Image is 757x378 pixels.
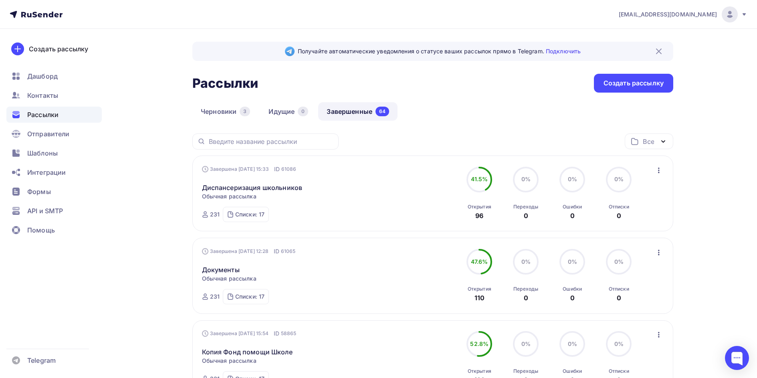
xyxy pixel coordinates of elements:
[202,357,256,365] span: Обычная рассылка
[274,329,279,338] span: ID
[513,368,538,374] div: Переходы
[202,265,240,275] a: Документы
[570,293,575,303] div: 0
[27,91,58,100] span: Контакты
[521,258,531,265] span: 0%
[27,225,55,235] span: Помощь
[546,48,581,55] a: Подключить
[617,211,621,220] div: 0
[285,46,295,56] img: Telegram
[619,10,717,18] span: [EMAIL_ADDRESS][DOMAIN_NAME]
[521,340,531,347] span: 0%
[563,286,582,292] div: Ошибки
[274,247,279,255] span: ID
[604,79,664,88] div: Создать рассылку
[209,137,334,146] input: Введите название рассылки
[474,293,484,303] div: 110
[281,165,297,173] span: 61086
[614,340,624,347] span: 0%
[375,107,389,116] div: 64
[235,210,264,218] div: Списки: 17
[513,204,538,210] div: Переходы
[202,329,297,338] div: Завершена [DATE] 15:54
[568,258,577,265] span: 0%
[27,187,51,196] span: Формы
[643,137,654,146] div: Все
[475,211,483,220] div: 96
[609,286,629,292] div: Отписки
[192,75,258,91] h2: Рассылки
[6,68,102,84] a: Дашборд
[27,168,66,177] span: Интеграции
[27,148,58,158] span: Шаблоны
[468,368,491,374] div: Открытия
[513,286,538,292] div: Переходы
[240,107,250,116] div: 3
[470,340,489,347] span: 52.8%
[202,247,296,255] div: Завершена [DATE] 12:28
[570,211,575,220] div: 0
[27,356,56,365] span: Telegram
[202,347,293,357] a: Копия Фонд помощи Школе
[609,204,629,210] div: Отписки
[192,102,258,121] a: Черновики3
[468,286,491,292] div: Открытия
[521,176,531,182] span: 0%
[235,293,264,301] div: Списки: 17
[202,165,297,173] div: Завершена [DATE] 15:33
[625,133,673,149] button: Все
[27,71,58,81] span: Дашборд
[318,102,398,121] a: Завершенные64
[619,6,747,22] a: [EMAIL_ADDRESS][DOMAIN_NAME]
[281,329,297,338] span: 58865
[568,340,577,347] span: 0%
[298,107,308,116] div: 0
[6,126,102,142] a: Отправители
[27,129,70,139] span: Отправители
[614,176,624,182] span: 0%
[202,183,303,192] a: Диспансеризация школьников
[202,275,256,283] span: Обычная рассылка
[6,87,102,103] a: Контакты
[298,47,581,55] span: Получайте автоматические уведомления о статусе ваших рассылок прямо в Telegram.
[210,293,220,301] div: 231
[260,102,317,121] a: Идущие0
[609,368,629,374] div: Отписки
[468,204,491,210] div: Открытия
[471,258,488,265] span: 47.6%
[281,247,296,255] span: 61065
[210,210,220,218] div: 231
[27,206,63,216] span: API и SMTP
[29,44,88,54] div: Создать рассылку
[614,258,624,265] span: 0%
[6,184,102,200] a: Формы
[6,145,102,161] a: Шаблоны
[617,293,621,303] div: 0
[27,110,59,119] span: Рассылки
[524,211,528,220] div: 0
[563,368,582,374] div: Ошибки
[568,176,577,182] span: 0%
[524,293,528,303] div: 0
[563,204,582,210] div: Ошибки
[202,192,256,200] span: Обычная рассылка
[6,107,102,123] a: Рассылки
[471,176,488,182] span: 41.5%
[274,165,280,173] span: ID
